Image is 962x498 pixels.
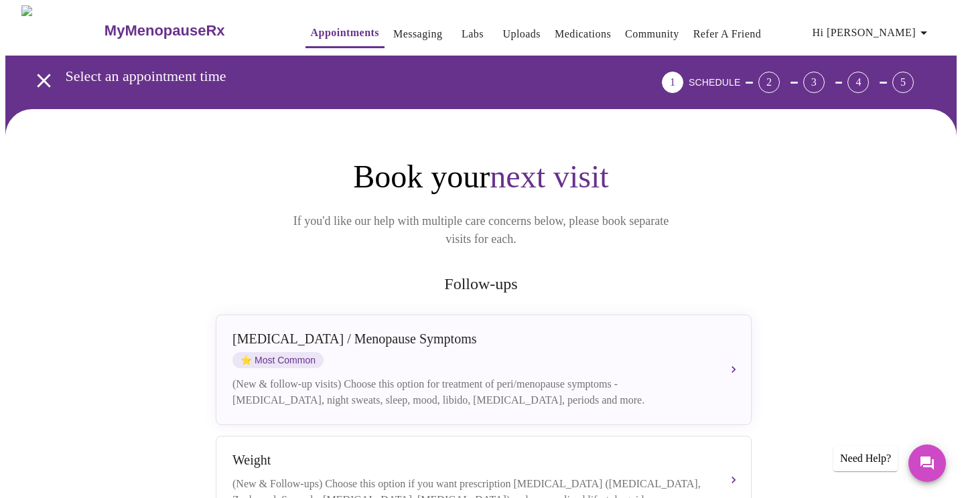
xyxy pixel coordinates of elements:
div: 2 [758,72,780,93]
span: next visit [490,159,608,194]
img: MyMenopauseRx Logo [21,5,102,56]
div: 4 [847,72,869,93]
a: Labs [462,25,484,44]
button: Uploads [497,21,546,48]
div: Need Help? [833,446,898,471]
button: Medications [549,21,616,48]
div: Weight [232,452,708,468]
a: Community [625,25,679,44]
a: Uploads [502,25,541,44]
button: [MEDICAL_DATA] / Menopause SymptomsstarMost Common(New & follow-up visits) Choose this option for... [216,315,752,425]
h1: Book your [213,157,749,196]
button: Community [620,21,685,48]
a: MyMenopauseRx [102,7,278,54]
a: Appointments [311,23,379,42]
div: 1 [662,72,683,93]
h3: Select an appointment time [66,68,588,85]
div: 3 [803,72,825,93]
h2: Follow-ups [213,275,749,293]
span: Hi [PERSON_NAME] [813,23,932,42]
h3: MyMenopauseRx [105,22,225,39]
a: Messaging [393,25,442,44]
a: Refer a Friend [693,25,762,44]
button: Appointments [305,19,385,48]
div: [MEDICAL_DATA] / Menopause Symptoms [232,331,708,347]
span: SCHEDULE [689,77,740,88]
div: 5 [892,72,914,93]
div: (New & follow-up visits) Choose this option for treatment of peri/menopause symptoms - [MEDICAL_D... [232,376,708,408]
button: Messaging [388,21,448,48]
button: Messages [908,444,946,482]
span: Most Common [232,352,324,368]
button: Labs [451,21,494,48]
button: Refer a Friend [688,21,767,48]
button: Hi [PERSON_NAME] [807,19,937,46]
span: star [240,355,252,365]
a: Medications [555,25,611,44]
button: open drawer [24,61,64,100]
p: If you'd like our help with multiple care concerns below, please book separate visits for each. [275,212,687,248]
